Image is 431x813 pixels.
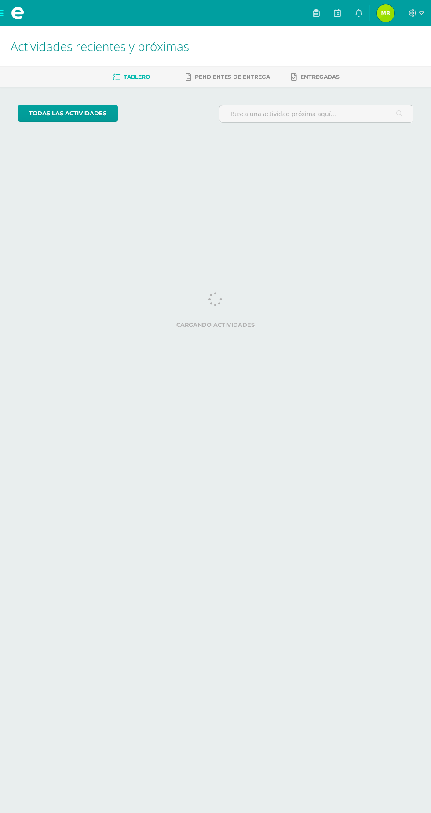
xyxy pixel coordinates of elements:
span: Tablero [124,73,150,80]
input: Busca una actividad próxima aquí... [219,105,413,122]
a: Pendientes de entrega [186,70,270,84]
span: Actividades recientes y próximas [11,38,189,55]
a: todas las Actividades [18,105,118,122]
label: Cargando actividades [18,322,413,328]
a: Tablero [113,70,150,84]
span: Entregadas [300,73,340,80]
a: Entregadas [291,70,340,84]
span: Pendientes de entrega [195,73,270,80]
img: 5fc49838d9f994429ee2c86e5d2362ce.png [377,4,394,22]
